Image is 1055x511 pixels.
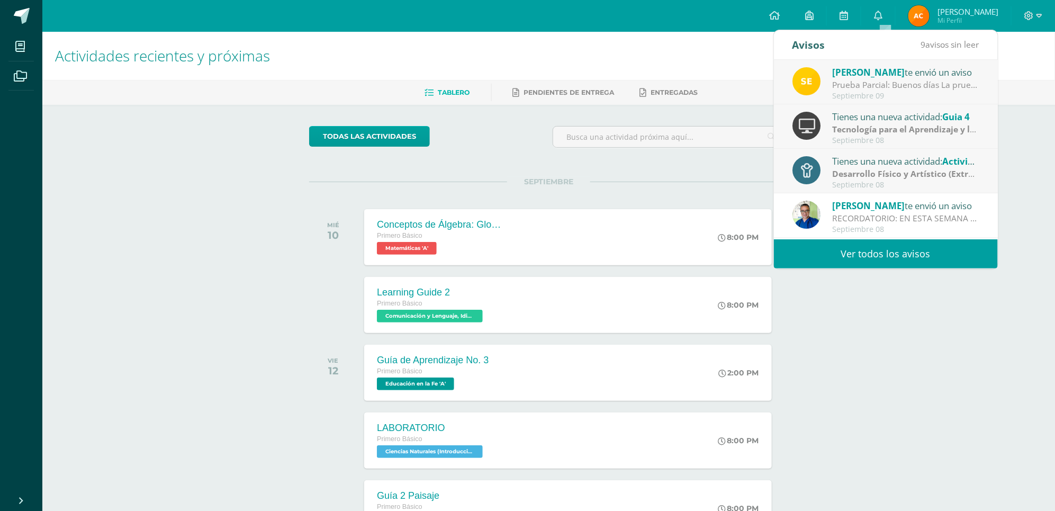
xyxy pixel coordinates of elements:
[832,199,979,212] div: te envió un aviso
[942,111,970,123] span: Guia 4
[507,177,590,186] span: SEPTIEMBRE
[377,287,485,298] div: Learning Guide 2
[921,39,926,50] span: 9
[55,46,270,66] span: Actividades recientes y próximas
[377,300,422,307] span: Primero Básico
[908,5,930,26] img: d1051fb333af483f9f57ab22d32b3760.png
[832,181,979,190] div: Septiembre 08
[718,232,759,242] div: 8:00 PM
[937,16,998,25] span: Mi Perfil
[774,239,998,268] a: Ver todos los avisos
[438,88,470,96] span: Tablero
[718,436,759,445] div: 8:00 PM
[524,88,615,96] span: Pendientes de entrega
[328,357,338,364] div: VIE
[718,300,759,310] div: 8:00 PM
[937,6,998,17] span: [PERSON_NAME]
[377,355,489,366] div: Guía de Aprendizaje No. 3
[832,200,905,212] span: [PERSON_NAME]
[377,490,485,501] div: Guía 2 Paisaje
[832,92,979,101] div: Septiembre 09
[377,219,504,230] div: Conceptos de Álgebra: Glosario
[377,445,483,458] span: Ciencias Naturales (Introducción a la Biología) 'A'
[832,154,979,168] div: Tienes una nueva actividad:
[328,364,338,377] div: 12
[832,65,979,79] div: te envió un aviso
[792,30,825,59] div: Avisos
[792,67,820,95] img: 03c2987289e60ca238394da5f82a525a.png
[377,367,422,375] span: Primero Básico
[832,79,979,91] div: Prueba Parcial: Buenos días La prueba Parcial se realizará la próxima semana en los siguientes dí...
[377,310,483,322] span: Comunicación y Lenguaje, Idioma Extranjero Inglés 'A'
[553,127,788,147] input: Busca una actividad próxima aquí...
[377,503,422,510] span: Primero Básico
[832,168,1016,180] strong: Desarrollo Físico y Artístico (Extracurricular)
[425,84,470,101] a: Tablero
[832,136,979,145] div: Septiembre 08
[377,242,437,255] span: Matemáticas 'A'
[327,229,339,241] div: 10
[792,201,820,229] img: 692ded2a22070436d299c26f70cfa591.png
[832,66,905,78] span: [PERSON_NAME]
[377,232,422,239] span: Primero Básico
[377,435,422,443] span: Primero Básico
[832,225,979,234] div: Septiembre 08
[832,212,979,225] div: RECORDATORIO: EN ESTA SEMANA SE DEBE DE ENTREGAR LA MAQUETA. DE PREFERENCIA ENTREGARLO EL DÍA DE ...
[377,423,485,434] div: LABORATORIO
[377,378,454,390] span: Educación en la Fe 'A'
[832,123,979,136] div: | Zona
[327,221,339,229] div: MIÉ
[651,88,698,96] span: Entregadas
[832,110,979,123] div: Tienes una nueva actividad:
[921,39,979,50] span: avisos sin leer
[719,368,759,378] div: 2:00 PM
[513,84,615,101] a: Pendientes de entrega
[640,84,698,101] a: Entregadas
[309,126,430,147] a: todas las Actividades
[832,168,979,180] div: | Zona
